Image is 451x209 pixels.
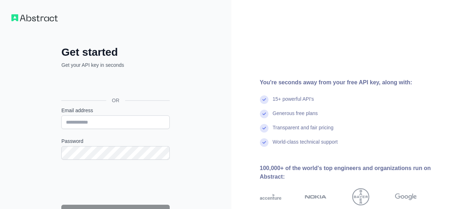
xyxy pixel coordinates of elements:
p: Get your API key in seconds [61,61,170,69]
img: check mark [260,110,268,118]
img: Workflow [11,14,58,21]
img: accenture [260,188,282,205]
div: 15+ powerful API's [273,95,314,110]
img: check mark [260,95,268,104]
img: check mark [260,138,268,147]
h2: Get started [61,46,170,59]
iframe: Sign in with Google Button [58,76,172,92]
label: Password [61,138,170,145]
img: bayer [352,188,369,205]
div: World-class technical support [273,138,338,153]
div: Generous free plans [273,110,318,124]
div: You're seconds away from your free API key, along with: [260,78,440,87]
div: 100,000+ of the world's top engineers and organizations run on Abstract: [260,164,440,181]
img: google [395,188,417,205]
div: Transparent and fair pricing [273,124,334,138]
img: check mark [260,124,268,133]
iframe: reCAPTCHA [61,168,170,196]
span: OR [106,97,125,104]
img: nokia [305,188,327,205]
label: Email address [61,107,170,114]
